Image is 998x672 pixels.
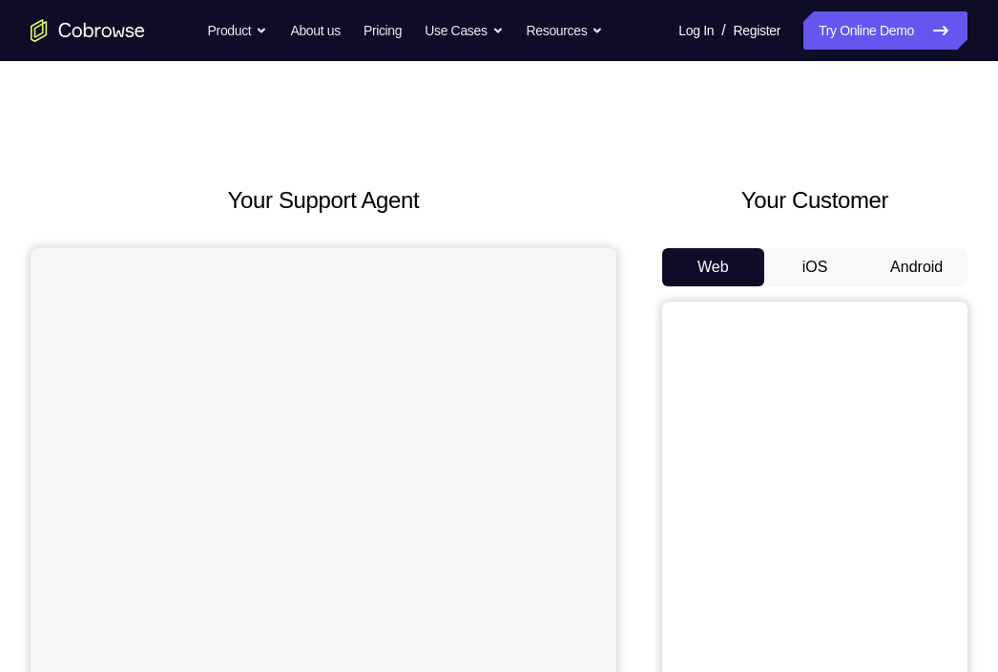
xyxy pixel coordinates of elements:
[290,11,340,50] a: About us
[803,11,967,50] a: Try Online Demo
[31,19,145,42] a: Go to the home page
[764,248,866,286] button: iOS
[364,11,402,50] a: Pricing
[721,19,725,42] span: /
[662,183,967,218] h2: Your Customer
[425,11,503,50] button: Use Cases
[208,11,268,50] button: Product
[527,11,604,50] button: Resources
[678,11,714,50] a: Log In
[662,248,764,286] button: Web
[734,11,780,50] a: Register
[865,248,967,286] button: Android
[31,183,616,218] h2: Your Support Agent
